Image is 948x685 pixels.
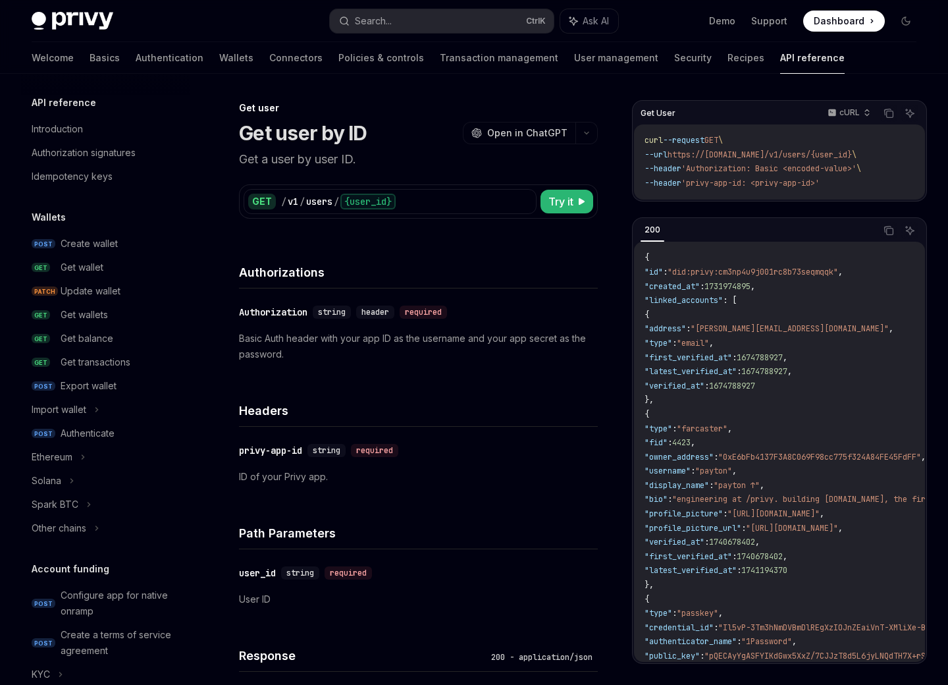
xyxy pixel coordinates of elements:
[668,150,852,160] span: https://[DOMAIN_NAME]/v1/users/{user_id}
[645,580,654,590] span: },
[737,636,741,647] span: :
[645,310,649,320] span: {
[780,42,845,74] a: API reference
[672,437,691,448] span: 4423
[32,667,50,682] div: KYC
[548,194,573,209] span: Try it
[288,195,298,208] div: v1
[32,520,86,536] div: Other chains
[737,565,741,576] span: :
[645,352,732,363] span: "first_verified_at"
[746,523,838,534] span: "[URL][DOMAIN_NAME]"
[695,466,732,476] span: "payton"
[239,591,598,607] p: User ID
[645,480,709,491] span: "display_name"
[32,429,55,439] span: POST
[61,378,117,394] div: Export wallet
[709,338,714,348] span: ,
[32,358,50,368] span: GET
[90,42,120,74] a: Basics
[32,42,74,74] a: Welcome
[61,307,108,323] div: Get wallets
[583,14,609,28] span: Ask AI
[820,102,876,124] button: cURL
[901,105,918,122] button: Ask AI
[741,366,787,377] span: 1674788927
[641,108,675,119] span: Get User
[681,163,856,174] span: 'Authorization: Basic <encoded-value>'
[668,267,838,277] span: "did:privy:cm3np4u9j001rc8b73seqmqqk"
[32,169,113,184] div: Idempotency keys
[645,163,681,174] span: --header
[300,195,305,208] div: /
[239,566,276,580] div: user_id
[645,381,704,391] span: "verified_at"
[641,222,664,238] div: 200
[714,452,718,462] span: :
[32,381,55,391] span: POST
[727,424,732,434] span: ,
[463,122,575,144] button: Open in ChatGPT
[21,303,190,327] a: GETGet wallets
[21,584,190,623] a: POSTConfigure app for native onramp
[21,422,190,445] a: POSTAuthenticate
[239,306,307,319] div: Authorization
[645,594,649,605] span: {
[61,283,120,299] div: Update wallet
[727,42,764,74] a: Recipes
[714,622,718,633] span: :
[32,12,113,30] img: dark logo
[21,374,190,398] a: POSTExport wallet
[700,281,704,292] span: :
[645,135,663,146] span: curl
[704,281,750,292] span: 1731974895
[248,194,276,209] div: GET
[838,523,843,534] span: ,
[741,636,792,647] span: "1Password"
[61,588,182,619] div: Configure app for native onramp
[645,622,714,633] span: "credential_id"
[32,287,58,296] span: PATCH
[783,352,787,363] span: ,
[400,306,447,319] div: required
[681,178,820,188] span: 'privy-app-id: <privy-app-id>'
[668,494,672,505] span: :
[723,508,727,519] span: :
[645,608,672,618] span: "type"
[21,165,190,188] a: Idempotency keys
[361,307,389,317] span: header
[672,608,677,618] span: :
[645,508,723,519] span: "profile_picture"
[704,135,718,146] span: GET
[281,195,286,208] div: /
[574,42,658,74] a: User management
[32,449,72,465] div: Ethereum
[732,551,737,562] span: :
[663,267,668,277] span: :
[219,42,253,74] a: Wallets
[645,437,668,448] span: "fid"
[852,150,856,160] span: \
[440,42,558,74] a: Transaction management
[239,402,598,420] h4: Headers
[672,338,677,348] span: :
[880,222,897,239] button: Copy the contents from the code block
[709,14,735,28] a: Demo
[61,331,113,346] div: Get balance
[895,11,916,32] button: Toggle dark mode
[709,480,714,491] span: :
[718,135,723,146] span: \
[32,334,50,344] span: GET
[338,42,424,74] a: Policies & controls
[286,568,314,578] span: string
[645,537,704,547] span: "verified_at"
[540,190,593,213] button: Try it
[645,636,737,647] span: "authenticator_name"
[732,352,737,363] span: :
[645,424,672,434] span: "type"
[21,279,190,303] a: PATCHUpdate wallet
[306,195,332,208] div: users
[318,307,346,317] span: string
[645,323,686,334] span: "address"
[239,263,598,281] h4: Authorizations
